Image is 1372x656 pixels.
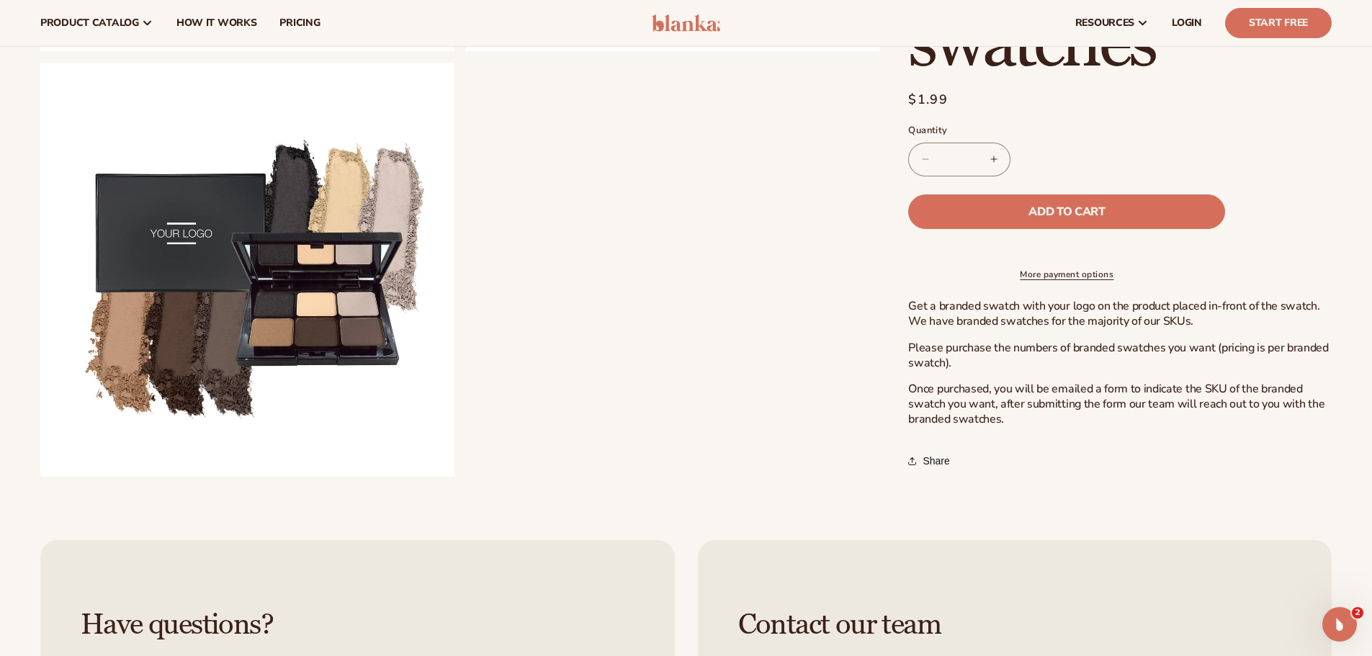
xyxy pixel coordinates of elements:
button: Share [908,445,954,477]
span: How It Works [176,17,257,29]
span: LOGIN [1172,17,1202,29]
h3: Contact our team [738,609,1292,641]
span: resources [1075,17,1134,29]
span: pricing [279,17,320,29]
img: logo [652,14,720,32]
p: Once purchased, you will be emailed a form to indicate the SKU of the branded swatch you want, af... [908,382,1332,427]
a: More payment options [908,269,1225,282]
button: Add to cart [908,194,1225,229]
label: Quantity [908,124,1225,138]
span: 2 [1352,607,1363,619]
p: Get a branded swatch with your logo on the product placed in-front of the swatch. We have branded... [908,300,1332,330]
iframe: Intercom live chat [1322,607,1357,642]
span: $1.99 [908,90,948,109]
span: product catalog [40,17,139,29]
a: Start Free [1225,8,1332,38]
h3: Have questions? [81,609,635,641]
p: Please purchase the numbers of branded swatches you want (pricing is per branded swatch). [908,341,1332,371]
span: Add to cart [1028,206,1105,217]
